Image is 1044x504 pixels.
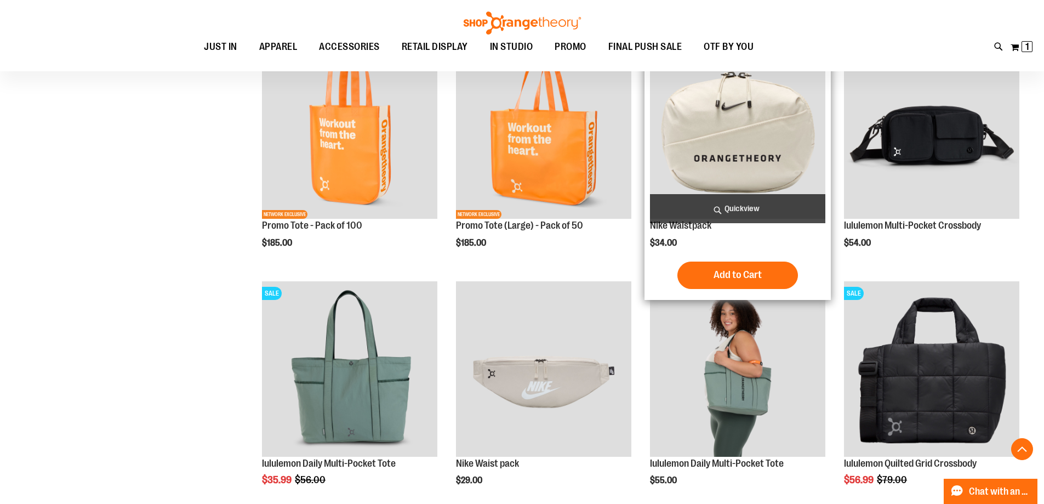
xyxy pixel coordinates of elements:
[704,35,754,59] span: OTF BY YOU
[650,43,825,219] img: Nike Waistpack
[262,458,396,469] a: lululemon Daily Multi-Pocket Tote
[650,238,678,248] span: $34.00
[650,458,784,469] a: lululemon Daily Multi-Pocket Tote
[490,35,533,59] span: IN STUDIO
[877,474,909,485] span: $79.00
[944,479,1038,504] button: Chat with an Expert
[650,43,825,220] a: Nike Waistpack
[262,474,293,485] span: $35.99
[844,281,1019,458] a: lululemon Quilted Grid CrossbodySALE
[844,238,872,248] span: $54.00
[844,287,864,300] span: SALE
[462,12,583,35] img: Shop Orangetheory
[295,474,327,485] span: $56.00
[262,287,282,300] span: SALE
[650,194,825,223] a: Quickview
[262,43,437,220] a: Promo Tote - Pack of 100NEWNETWORK EXCLUSIVE
[456,281,631,457] img: Main view of 2024 Convention Nike Waistpack
[844,43,1019,219] img: lululemon Multi-Pocket Crossbody
[256,38,443,276] div: product
[844,220,981,231] a: lululemon Multi-Pocket Crossbody
[450,38,637,276] div: product
[456,475,484,485] span: $29.00
[650,220,711,231] a: Nike Waistpack
[608,35,682,59] span: FINAL PUSH SALE
[844,474,875,485] span: $56.99
[555,35,586,59] span: PROMO
[456,458,519,469] a: Nike Waist pack
[262,281,437,458] a: lululemon Daily Multi-Pocket ToteSALE
[456,210,501,219] span: NETWORK EXCLUSIVE
[838,38,1025,276] div: product
[402,35,468,59] span: RETAIL DISPLAY
[319,35,380,59] span: ACCESSORIES
[262,281,437,457] img: lululemon Daily Multi-Pocket Tote
[650,475,678,485] span: $55.00
[262,43,437,219] img: Promo Tote - Pack of 100
[650,281,825,458] a: Main view of 2024 Convention lululemon Daily Multi-Pocket Tote
[650,281,825,457] img: Main view of 2024 Convention lululemon Daily Multi-Pocket Tote
[969,486,1031,497] span: Chat with an Expert
[844,43,1019,220] a: lululemon Multi-Pocket Crossbody
[456,281,631,458] a: Main view of 2024 Convention Nike Waistpack
[844,458,977,469] a: lululemon Quilted Grid Crossbody
[262,210,307,219] span: NETWORK EXCLUSIVE
[677,262,798,289] button: Add to Cart
[844,281,1019,457] img: lululemon Quilted Grid Crossbody
[262,238,294,248] span: $185.00
[204,35,237,59] span: JUST IN
[456,43,631,220] a: Promo Tote (Large) - Pack of 50NEWNETWORK EXCLUSIVE
[1025,41,1029,52] span: 1
[456,238,488,248] span: $185.00
[456,220,583,231] a: Promo Tote (Large) - Pack of 50
[714,269,762,281] span: Add to Cart
[1011,438,1033,460] button: Back To Top
[644,38,831,300] div: product
[456,43,631,219] img: Promo Tote (Large) - Pack of 50
[259,35,298,59] span: APPAREL
[262,220,362,231] a: Promo Tote - Pack of 100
